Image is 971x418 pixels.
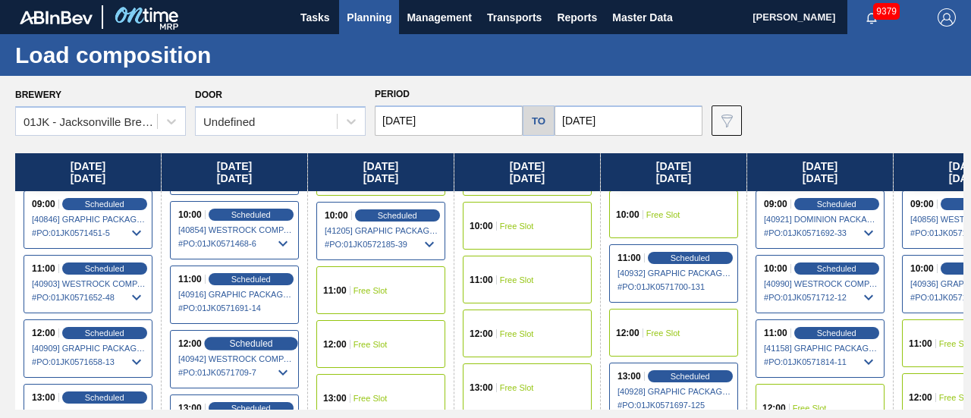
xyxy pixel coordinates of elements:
span: Scheduled [817,328,856,338]
h1: Load composition [15,46,284,64]
span: Free Slot [793,404,827,413]
span: # PO : 01JK0571652-48 [32,288,146,306]
span: Scheduled [378,211,417,220]
span: 12:00 [32,328,55,338]
img: Logout [938,8,956,27]
span: 10:00 [470,222,493,231]
span: 12:00 [616,328,639,338]
span: [41205] GRAPHIC PACKAGING INTERNATIONA - 0008221069 [325,226,438,235]
span: # PO : 01JK0571691-14 [178,299,292,317]
span: [40854] WESTROCK COMPANY - FOLDING CAR - 0008219776 [178,225,292,234]
span: 11:00 [764,328,787,338]
div: [DATE] [DATE] [162,153,307,191]
span: Transports [487,8,542,27]
span: 13:00 [178,404,202,413]
span: [40903] WESTROCK COMPANY - FOLDING CAR - 0008219776 [32,279,146,288]
img: TNhmsLtSVTkK8tSr43FrP2fwEKptu5GPRR3wAAAABJRU5ErkJggg== [20,11,93,24]
span: 10:00 [764,264,787,273]
span: 13:00 [32,393,55,402]
div: [DATE] [DATE] [454,153,600,191]
span: # PO : 01JK0571451-5 [32,224,146,242]
span: [40932] GRAPHIC PACKAGING INTERNATIONA - 0008221069 [617,269,731,278]
span: 12:00 [909,393,932,402]
span: 11:00 [909,339,932,348]
span: Planning [347,8,391,27]
span: [40942] WESTROCK COMPANY - FOLDING CAR - 0008219776 [178,354,292,363]
div: Undefined [203,115,255,128]
div: 01JK - Jacksonville Brewery [24,115,159,128]
img: icon-filter-gray [718,112,736,130]
span: # PO : 01JK0571658-13 [32,353,146,371]
h5: to [532,115,545,127]
span: 13:00 [617,372,641,381]
span: 12:00 [323,340,347,349]
span: 12:00 [178,339,202,348]
span: [40990] WESTROCK COMPANY - FOLDING CAR - 0008219776 [764,279,878,288]
span: 09:00 [32,200,55,209]
span: # PO : 01JK0571697-125 [617,396,731,414]
span: 11:00 [32,264,55,273]
span: Scheduled [85,264,124,273]
span: Master Data [612,8,672,27]
span: [40916] GRAPHIC PACKAGING INTERNATIONA - 0008221069 [178,290,292,299]
span: # PO : 01JK0571692-33 [764,224,878,242]
div: [DATE] [DATE] [747,153,893,191]
span: Tasks [298,8,332,27]
span: [41037] WESTROCK COMPANY - FOLDING CAR - 0008219776 [32,408,146,417]
span: Scheduled [231,275,271,284]
span: Scheduled [85,200,124,209]
div: [DATE] [DATE] [601,153,746,191]
span: Free Slot [354,286,388,295]
span: Free Slot [354,394,388,403]
span: Scheduled [817,264,856,273]
span: Free Slot [354,340,388,349]
span: 11:00 [178,275,202,284]
span: [40909] GRAPHIC PACKAGING INTERNATIONA - 0008221069 [32,344,146,353]
span: Free Slot [646,210,680,219]
span: 9379 [873,3,900,20]
span: Scheduled [229,338,272,348]
span: [41158] GRAPHIC PACKAGING INTERNATIONA - 0008221069 [764,344,878,353]
span: 13:00 [323,394,347,403]
span: [40921] DOMINION PACKAGING, INC. - 0008325026 [764,215,878,224]
input: mm/dd/yyyy [555,105,702,136]
span: Scheduled [85,393,124,402]
span: Scheduled [671,372,710,381]
span: Scheduled [231,210,271,219]
span: Scheduled [671,253,710,262]
span: 12:00 [470,329,493,338]
span: 11:00 [617,253,641,262]
div: [DATE] [DATE] [15,153,161,191]
span: Scheduled [817,200,856,209]
span: # PO : 01JK0571700-131 [617,278,731,296]
button: Notifications [847,7,896,28]
span: # PO : 01JK0571814-11 [764,353,878,371]
div: [DATE] [DATE] [308,153,454,191]
span: Free Slot [500,329,534,338]
span: 10:00 [325,211,348,220]
span: # PO : 01JK0572185-39 [325,235,438,253]
span: 09:00 [910,200,934,209]
span: 10:00 [178,210,202,219]
span: 09:00 [764,200,787,209]
span: Management [407,8,472,27]
span: 12:00 [762,404,786,413]
span: Free Slot [500,222,534,231]
span: # PO : 01JK0571712-12 [764,288,878,306]
span: # PO : 01JK0571709-7 [178,363,292,382]
span: 13:00 [470,383,493,392]
span: Reports [557,8,597,27]
span: Scheduled [231,404,271,413]
span: Free Slot [646,328,680,338]
input: mm/dd/yyyy [375,105,523,136]
span: Scheduled [85,328,124,338]
span: 11:00 [323,286,347,295]
span: Free Slot [500,383,534,392]
span: Free Slot [500,275,534,284]
span: 10:00 [616,210,639,219]
span: Period [375,89,410,99]
button: icon-filter-gray [712,105,742,136]
span: [40846] GRAPHIC PACKAGING INTERNATIONA - 0008221069 [32,215,146,224]
label: Door [195,90,222,100]
span: [40928] GRAPHIC PACKAGING INTERNATIONA - 0008221069 [617,387,731,396]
